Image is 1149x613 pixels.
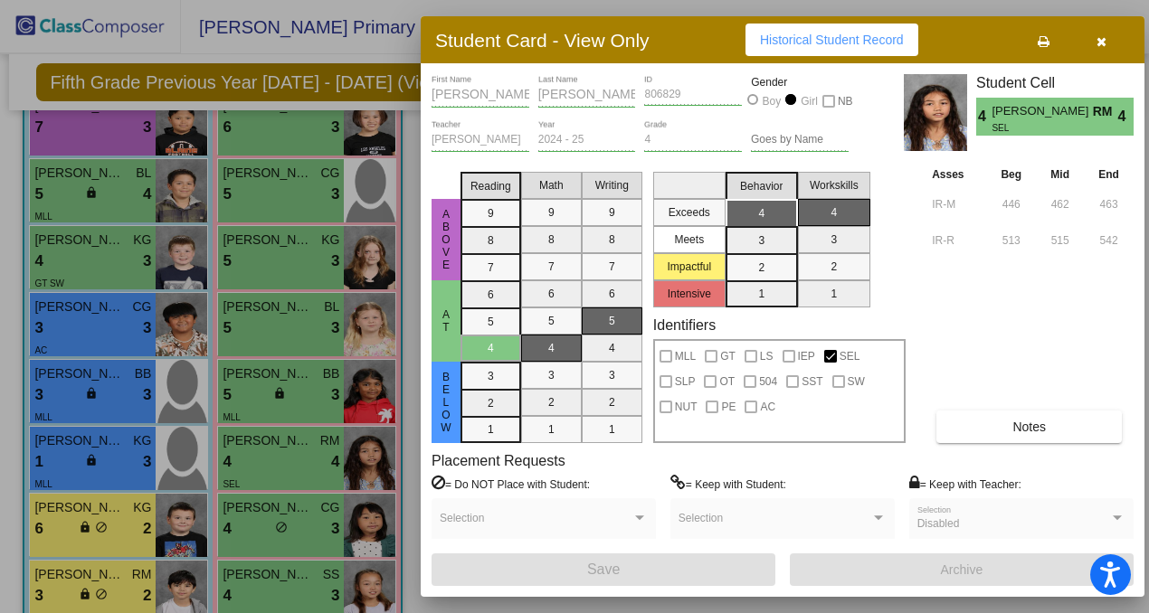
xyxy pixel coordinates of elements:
label: = Do NOT Place with Student: [432,475,590,493]
span: NB [838,90,853,112]
span: At [438,308,454,334]
span: SW [848,371,865,392]
span: IEP [798,345,815,367]
th: End [1084,165,1134,184]
label: Placement Requests [432,452,565,469]
span: AC [760,396,775,418]
input: goes by name [751,134,849,146]
span: SST [802,371,822,392]
h3: Student Cell [976,74,1134,91]
th: Asses [927,165,986,184]
span: Historical Student Record [760,33,904,47]
div: Girl [800,93,818,109]
h3: Student Card - View Only [435,29,650,52]
button: Historical Student Record [745,24,918,56]
span: NUT [675,396,698,418]
th: Beg [986,165,1036,184]
span: 4 [976,106,992,127]
input: assessment [932,227,982,254]
input: assessment [932,191,982,218]
span: Notes [1012,420,1046,434]
span: 4 [1118,106,1134,127]
button: Save [432,553,775,586]
button: Notes [936,410,1122,443]
label: = Keep with Student: [670,475,786,493]
span: RM [1093,102,1118,121]
label: Identifiers [653,316,716,334]
span: Save [587,561,620,577]
span: OT [719,371,735,392]
span: Above [438,208,454,271]
input: teacher [432,134,529,146]
div: Boy [762,93,782,109]
span: SEL [992,121,1079,135]
span: GT [720,345,736,367]
span: MLL [675,345,696,367]
span: [PERSON_NAME] [992,102,1092,121]
span: SLP [675,371,696,392]
span: Archive [941,562,983,577]
span: SEL [840,345,860,367]
mat-label: Gender [751,74,849,90]
th: Mid [1036,165,1084,184]
button: Archive [790,553,1134,586]
span: 504 [759,371,777,392]
span: PE [721,396,736,418]
label: = Keep with Teacher: [909,475,1021,493]
input: Enter ID [644,89,742,101]
input: year [538,134,636,146]
span: Disabled [917,517,960,530]
span: Below [438,371,454,434]
span: LS [760,345,774,367]
input: grade [644,134,742,146]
